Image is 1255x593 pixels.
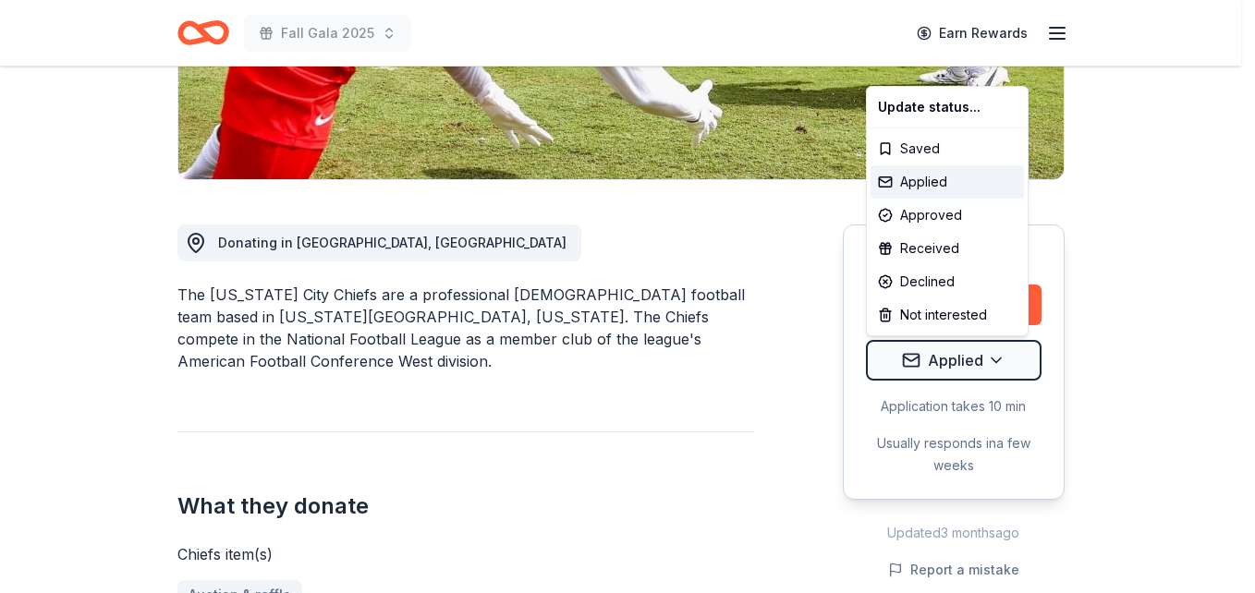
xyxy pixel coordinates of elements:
[281,22,374,44] span: Fall Gala 2025
[871,165,1024,199] div: Applied
[871,91,1024,124] div: Update status...
[871,132,1024,165] div: Saved
[871,232,1024,265] div: Received
[871,265,1024,298] div: Declined
[871,199,1024,232] div: Approved
[871,298,1024,332] div: Not interested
